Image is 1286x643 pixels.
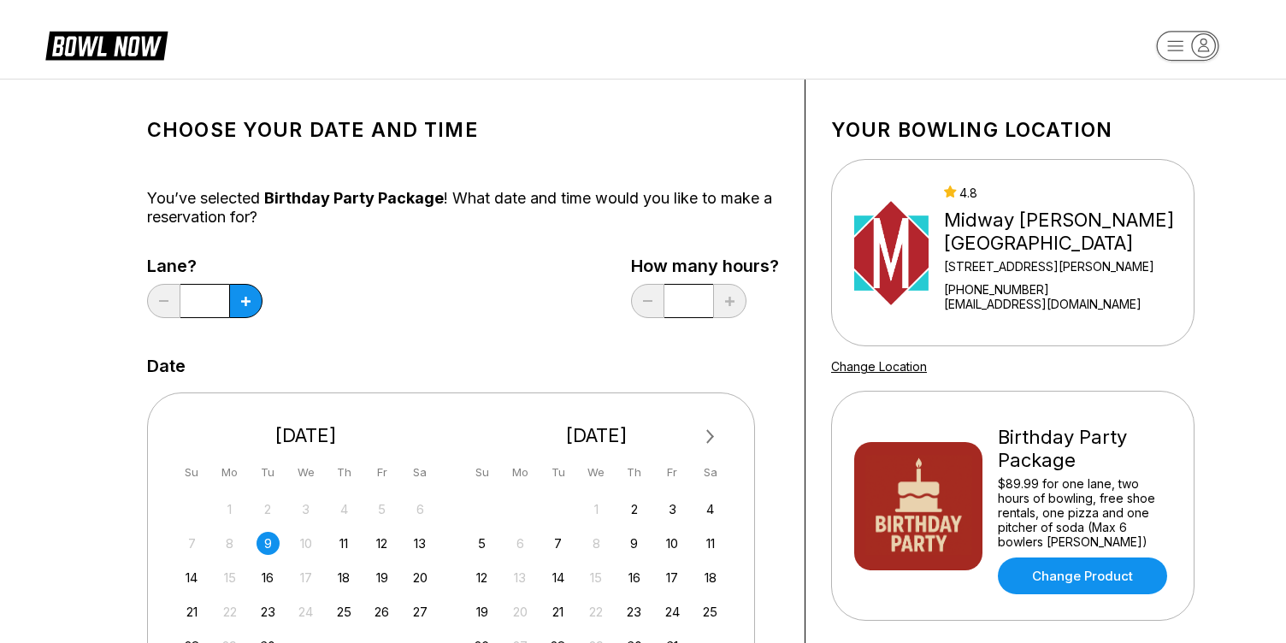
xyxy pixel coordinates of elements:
[661,600,684,623] div: Choose Friday, October 24th, 2025
[470,461,493,484] div: Su
[264,189,444,207] span: Birthday Party Package
[585,461,608,484] div: We
[180,532,204,555] div: Not available Sunday, September 7th, 2025
[370,600,393,623] div: Choose Friday, September 26th, 2025
[409,498,432,521] div: Not available Saturday, September 6th, 2025
[370,498,393,521] div: Not available Friday, September 5th, 2025
[147,189,779,227] div: You’ve selected ! What date and time would you like to make a reservation for?
[854,442,982,570] img: Birthday Party Package
[622,461,646,484] div: Th
[661,532,684,555] div: Choose Friday, October 10th, 2025
[218,532,241,555] div: Not available Monday, September 8th, 2025
[257,498,280,521] div: Not available Tuesday, September 2nd, 2025
[333,498,356,521] div: Not available Thursday, September 4th, 2025
[470,600,493,623] div: Choose Sunday, October 19th, 2025
[370,532,393,555] div: Choose Friday, September 12th, 2025
[509,600,532,623] div: Not available Monday, October 20th, 2025
[180,600,204,623] div: Choose Sunday, September 21st, 2025
[697,423,724,451] button: Next Month
[370,461,393,484] div: Fr
[333,461,356,484] div: Th
[546,461,569,484] div: Tu
[944,259,1187,274] div: [STREET_ADDRESS][PERSON_NAME]
[218,600,241,623] div: Not available Monday, September 22nd, 2025
[180,461,204,484] div: Su
[333,532,356,555] div: Choose Thursday, September 11th, 2025
[257,461,280,484] div: Tu
[699,498,722,521] div: Choose Saturday, October 4th, 2025
[831,118,1195,142] h1: Your bowling location
[998,557,1167,594] a: Change Product
[854,189,929,317] img: Midway Bowling - Carlisle
[546,532,569,555] div: Choose Tuesday, October 7th, 2025
[998,476,1171,549] div: $89.99 for one lane, two hours of bowling, free shoe rentals, one pizza and one pitcher of soda (...
[470,532,493,555] div: Choose Sunday, October 5th, 2025
[585,498,608,521] div: Not available Wednesday, October 1st, 2025
[147,118,779,142] h1: Choose your Date and time
[585,532,608,555] div: Not available Wednesday, October 8th, 2025
[622,498,646,521] div: Choose Thursday, October 2nd, 2025
[699,600,722,623] div: Choose Saturday, October 25th, 2025
[699,532,722,555] div: Choose Saturday, October 11th, 2025
[509,566,532,589] div: Not available Monday, October 13th, 2025
[661,566,684,589] div: Choose Friday, October 17th, 2025
[409,461,432,484] div: Sa
[944,282,1187,297] div: [PHONE_NUMBER]
[509,532,532,555] div: Not available Monday, October 6th, 2025
[147,357,186,375] label: Date
[218,498,241,521] div: Not available Monday, September 1st, 2025
[585,600,608,623] div: Not available Wednesday, October 22nd, 2025
[622,600,646,623] div: Choose Thursday, October 23rd, 2025
[470,566,493,589] div: Choose Sunday, October 12th, 2025
[409,532,432,555] div: Choose Saturday, September 13th, 2025
[546,600,569,623] div: Choose Tuesday, October 21st, 2025
[699,566,722,589] div: Choose Saturday, October 18th, 2025
[333,600,356,623] div: Choose Thursday, September 25th, 2025
[409,600,432,623] div: Choose Saturday, September 27th, 2025
[218,461,241,484] div: Mo
[464,424,729,447] div: [DATE]
[180,566,204,589] div: Choose Sunday, September 14th, 2025
[622,532,646,555] div: Choose Thursday, October 9th, 2025
[699,461,722,484] div: Sa
[998,426,1171,472] div: Birthday Party Package
[944,297,1187,311] a: [EMAIL_ADDRESS][DOMAIN_NAME]
[257,566,280,589] div: Choose Tuesday, September 16th, 2025
[409,566,432,589] div: Choose Saturday, September 20th, 2025
[509,461,532,484] div: Mo
[294,600,317,623] div: Not available Wednesday, September 24th, 2025
[622,566,646,589] div: Choose Thursday, October 16th, 2025
[661,498,684,521] div: Choose Friday, October 3rd, 2025
[546,566,569,589] div: Choose Tuesday, October 14th, 2025
[294,566,317,589] div: Not available Wednesday, September 17th, 2025
[294,498,317,521] div: Not available Wednesday, September 3rd, 2025
[147,257,263,275] label: Lane?
[294,532,317,555] div: Not available Wednesday, September 10th, 2025
[257,600,280,623] div: Choose Tuesday, September 23rd, 2025
[631,257,779,275] label: How many hours?
[370,566,393,589] div: Choose Friday, September 19th, 2025
[944,209,1187,255] div: Midway [PERSON_NAME][GEOGRAPHIC_DATA]
[661,461,684,484] div: Fr
[831,359,927,374] a: Change Location
[257,532,280,555] div: Choose Tuesday, September 9th, 2025
[944,186,1187,200] div: 4.8
[294,461,317,484] div: We
[174,424,439,447] div: [DATE]
[585,566,608,589] div: Not available Wednesday, October 15th, 2025
[333,566,356,589] div: Choose Thursday, September 18th, 2025
[218,566,241,589] div: Not available Monday, September 15th, 2025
